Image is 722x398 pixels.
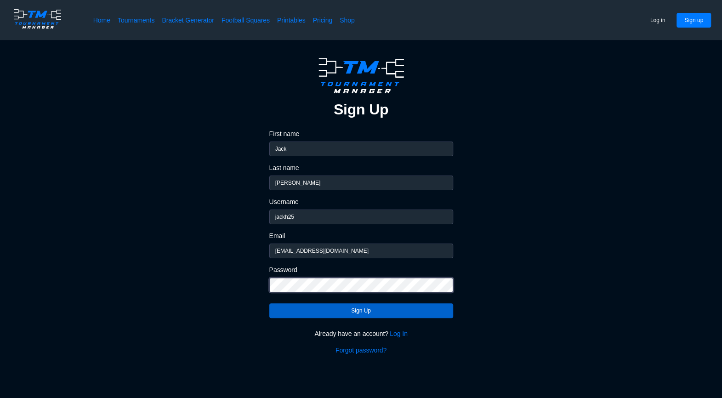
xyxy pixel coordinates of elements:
[340,16,355,25] a: Shop
[334,100,388,119] h2: Sign Up
[335,346,387,355] a: Forgot password?
[390,329,408,338] a: Log In
[269,303,453,318] button: Sign Up
[118,16,154,25] a: Tournaments
[269,210,453,224] input: username
[269,142,453,156] input: first name
[313,55,409,97] img: logo.ffa97a18e3bf2c7d.png
[314,329,388,338] span: Already have an account?
[93,16,110,25] a: Home
[269,130,453,138] label: First name
[313,16,332,25] a: Pricing
[269,266,453,274] label: Password
[269,244,453,258] input: email
[677,13,711,28] button: Sign up
[642,13,673,28] button: Log in
[269,164,453,172] label: Last name
[11,7,64,30] img: logo.ffa97a18e3bf2c7d.png
[269,232,453,240] label: Email
[222,16,270,25] a: Football Squares
[269,198,453,206] label: Username
[269,176,453,190] input: last name
[277,16,306,25] a: Printables
[162,16,214,25] a: Bracket Generator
